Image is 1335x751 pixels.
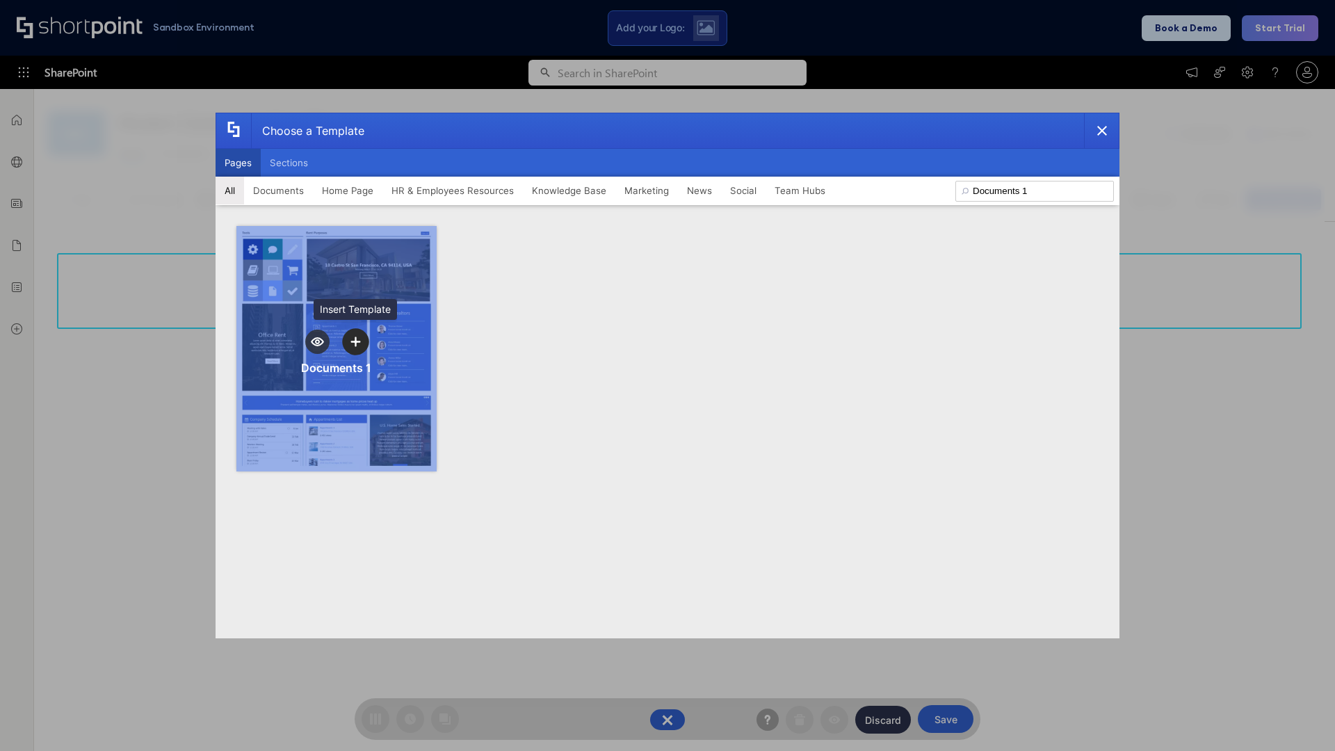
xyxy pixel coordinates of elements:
[678,177,721,204] button: News
[216,149,261,177] button: Pages
[251,113,364,148] div: Choose a Template
[313,177,382,204] button: Home Page
[1265,684,1335,751] iframe: Chat Widget
[523,177,615,204] button: Knowledge Base
[216,177,244,204] button: All
[382,177,523,204] button: HR & Employees Resources
[301,361,371,375] div: Documents 1
[244,177,313,204] button: Documents
[766,177,834,204] button: Team Hubs
[955,181,1114,202] input: Search
[615,177,678,204] button: Marketing
[216,113,1119,638] div: template selector
[721,177,766,204] button: Social
[261,149,317,177] button: Sections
